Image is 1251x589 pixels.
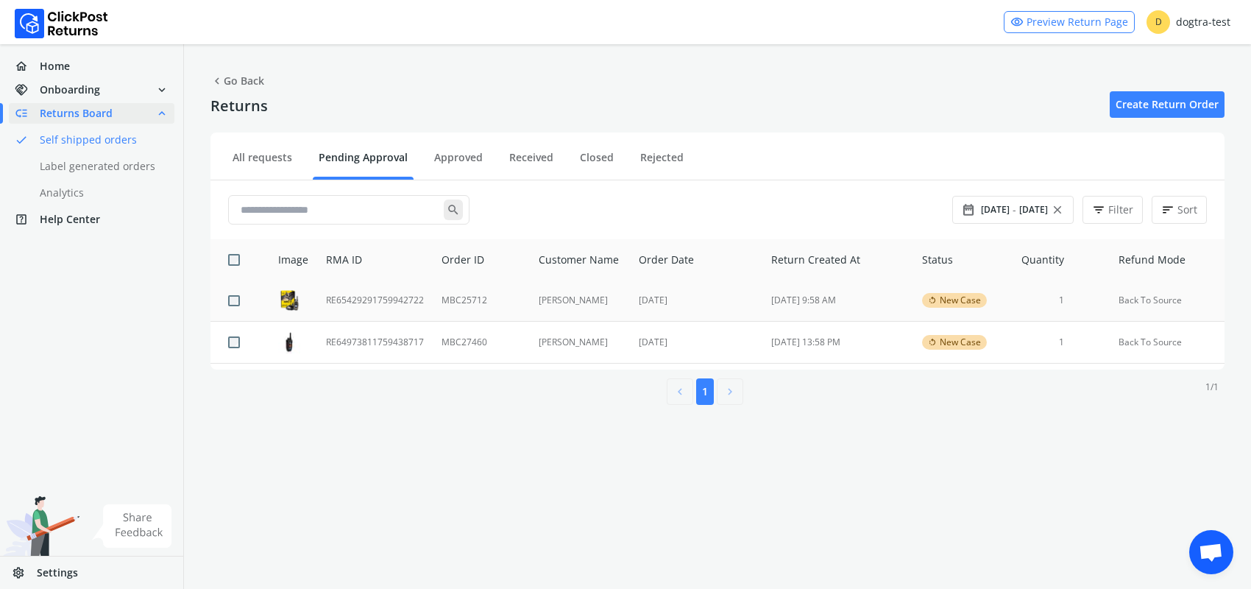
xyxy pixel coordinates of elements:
[15,209,40,230] span: help_center
[40,82,100,97] span: Onboarding
[696,378,714,405] button: 1
[1205,381,1219,393] p: 1 / 1
[981,204,1010,216] span: [DATE]
[433,239,530,281] th: Order ID
[317,281,433,322] td: RE65429291759942722
[762,322,914,364] td: [DATE] 13:58 PM
[1110,239,1225,281] th: Refund Mode
[962,200,975,220] span: date_range
[210,97,268,115] h4: Returns
[1019,204,1048,216] span: [DATE]
[530,281,630,322] td: [PERSON_NAME]
[40,212,100,227] span: Help Center
[762,281,914,322] td: [DATE] 9:58 AM
[37,565,78,580] span: Settings
[155,80,169,100] span: expand_more
[9,183,192,203] a: Analytics
[15,9,108,38] img: Logo
[9,209,174,230] a: help_centerHelp Center
[1110,322,1225,364] td: Back To Source
[1013,281,1110,322] td: 1
[9,156,192,177] a: Label generated orders
[313,150,414,176] a: Pending Approval
[503,150,559,176] a: Received
[667,378,693,405] button: chevron_left
[317,239,433,281] th: RMA ID
[913,239,1013,281] th: Status
[40,106,113,121] span: Returns Board
[1010,12,1024,32] span: visibility
[92,504,172,548] img: share feedback
[1108,202,1133,217] span: Filter
[630,239,762,281] th: Order Date
[630,322,762,364] td: [DATE]
[630,281,762,322] td: [DATE]
[210,71,224,91] span: chevron_left
[1189,530,1233,574] div: Open chat
[433,281,530,322] td: MBC25712
[278,331,300,353] img: row_image
[1013,202,1016,217] span: -
[317,322,433,364] td: RE64973811759438717
[9,130,192,150] a: doneSelf shipped orders
[1161,200,1174,220] span: sort
[928,336,937,348] span: rotate_left
[928,294,937,306] span: rotate_left
[1110,91,1225,118] a: Create Return Order
[15,130,28,150] span: done
[762,239,914,281] th: Return Created At
[433,322,530,364] td: MBC27460
[530,239,630,281] th: Customer Name
[1051,200,1064,220] span: close
[9,56,174,77] a: homeHome
[673,381,687,402] span: chevron_left
[940,336,981,348] span: New Case
[428,150,489,176] a: Approved
[574,150,620,176] a: Closed
[15,56,40,77] span: home
[1147,10,1170,34] span: D
[1013,239,1110,281] th: Quantity
[1092,200,1105,220] span: filter_list
[15,80,40,100] span: handshake
[1013,322,1110,364] td: 1
[1147,10,1230,34] div: dogtra-test
[40,59,70,74] span: Home
[530,322,630,364] td: [PERSON_NAME]
[717,378,743,405] button: chevron_right
[15,103,40,124] span: low_priority
[1004,11,1135,33] a: visibilityPreview Return Page
[723,381,737,402] span: chevron_right
[227,150,298,176] a: All requests
[444,200,463,220] span: search
[1110,281,1225,322] td: Back To Source
[634,150,690,176] a: Rejected
[940,294,981,306] span: New Case
[12,562,37,583] span: settings
[155,103,169,124] span: expand_less
[1152,196,1207,224] button: sortSort
[278,289,300,311] img: row_image
[261,239,317,281] th: Image
[210,71,264,91] span: Go Back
